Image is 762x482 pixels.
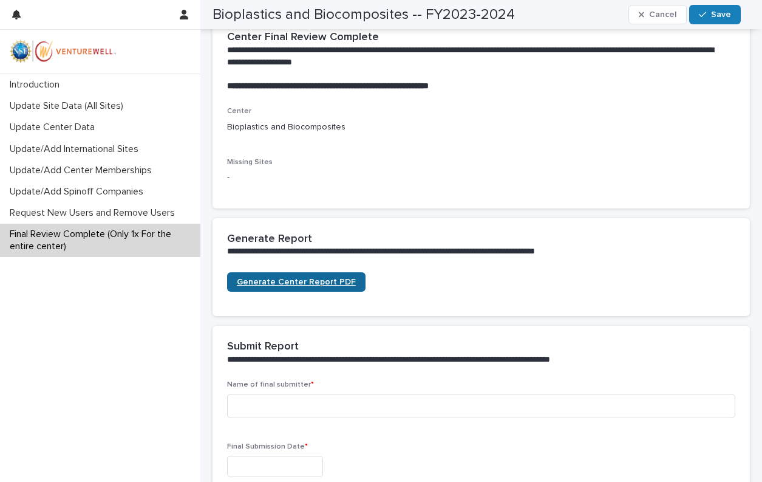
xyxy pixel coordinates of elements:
span: Name of final submitter [227,381,314,388]
button: Cancel [628,5,687,24]
p: Update/Add Center Memberships [5,165,162,176]
span: Final Submission Date [227,443,308,450]
p: Update Site Data (All Sites) [5,100,133,112]
p: - [227,171,735,184]
p: Final Review Complete (Only 1x For the entire center) [5,229,200,252]
span: Cancel [649,10,676,19]
span: Generate Center Report PDF [237,278,356,286]
h2: Center Final Review Complete [227,31,379,44]
h2: Generate Report [227,233,312,246]
h2: Bioplastics and Biocomposites -- FY2023-2024 [213,6,515,24]
img: mWhVGmOKROS2pZaMU8FQ [10,40,117,64]
p: Update/Add Spinoff Companies [5,186,153,198]
span: Missing Sites [227,159,273,166]
span: Center [227,108,251,115]
a: Generate Center Report PDF [227,272,366,292]
p: Update/Add International Sites [5,143,148,155]
p: Update Center Data [5,122,104,133]
button: Save [689,5,741,24]
span: Save [711,10,731,19]
p: Bioplastics and Biocomposites [227,121,735,134]
p: Introduction [5,79,69,91]
p: Request New Users and Remove Users [5,207,185,219]
h2: Submit Report [227,340,299,354]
